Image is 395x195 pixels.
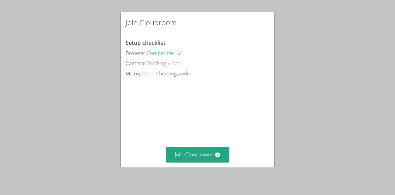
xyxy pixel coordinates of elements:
span: Compatible [147,49,182,57]
span: Setup checklist [126,39,165,46]
span: Camera: [126,60,145,67]
span: Checking video... [145,60,184,67]
span: Microphone: [126,70,156,77]
h2: Join Cloudroom [126,17,177,28]
span: Checking audio... [156,70,195,77]
span: Browser: [126,49,147,57]
button: Join Cloudroom [166,147,229,162]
